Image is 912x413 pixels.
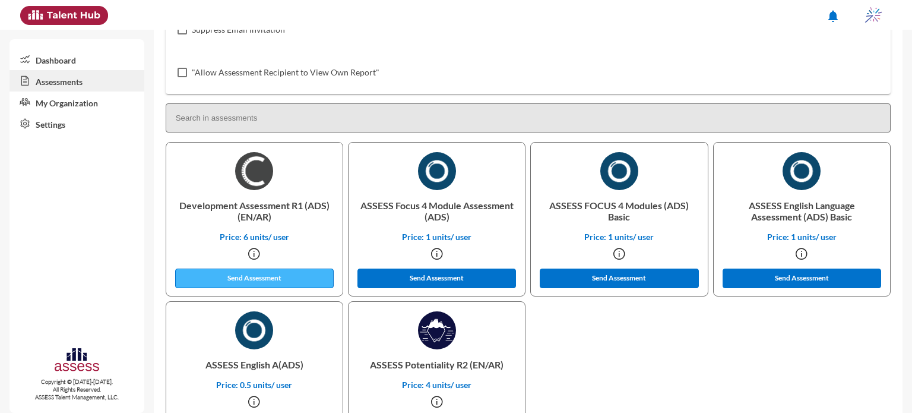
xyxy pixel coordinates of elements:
[826,9,840,23] mat-icon: notifications
[723,190,881,232] p: ASSESS English Language Assessment (ADS) Basic
[176,349,333,380] p: ASSESS English A(ADS)
[192,23,285,37] span: Suppress Email Invitation
[540,269,699,288] button: Send Assessment
[540,232,698,242] p: Price: 1 units/ user
[9,70,144,92] a: Assessments
[358,349,515,380] p: ASSESS Potentiality R2 (EN/AR)
[540,190,698,232] p: ASSESS FOCUS 4 Modules (ADS) Basic
[192,65,379,80] span: "Allow Assessment Recipient to View Own Report"
[175,269,334,288] button: Send Assessment
[9,92,144,113] a: My Organization
[176,380,333,390] p: Price: 0.5 units/ user
[176,232,333,242] p: Price: 6 units/ user
[358,380,515,390] p: Price: 4 units/ user
[358,232,515,242] p: Price: 1 units/ user
[9,378,144,401] p: Copyright © [DATE]-[DATE]. All Rights Reserved. ASSESS Talent Management, LLC.
[9,113,144,134] a: Settings
[723,232,881,242] p: Price: 1 units/ user
[166,103,891,133] input: Search in assessments
[176,190,333,232] p: Development Assessment R1 (ADS) (EN/AR)
[723,269,882,288] button: Send Assessment
[358,190,515,232] p: ASSESS Focus 4 Module Assessment (ADS)
[53,346,100,376] img: assesscompany-logo.png
[9,49,144,70] a: Dashboard
[357,269,517,288] button: Send Assessment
